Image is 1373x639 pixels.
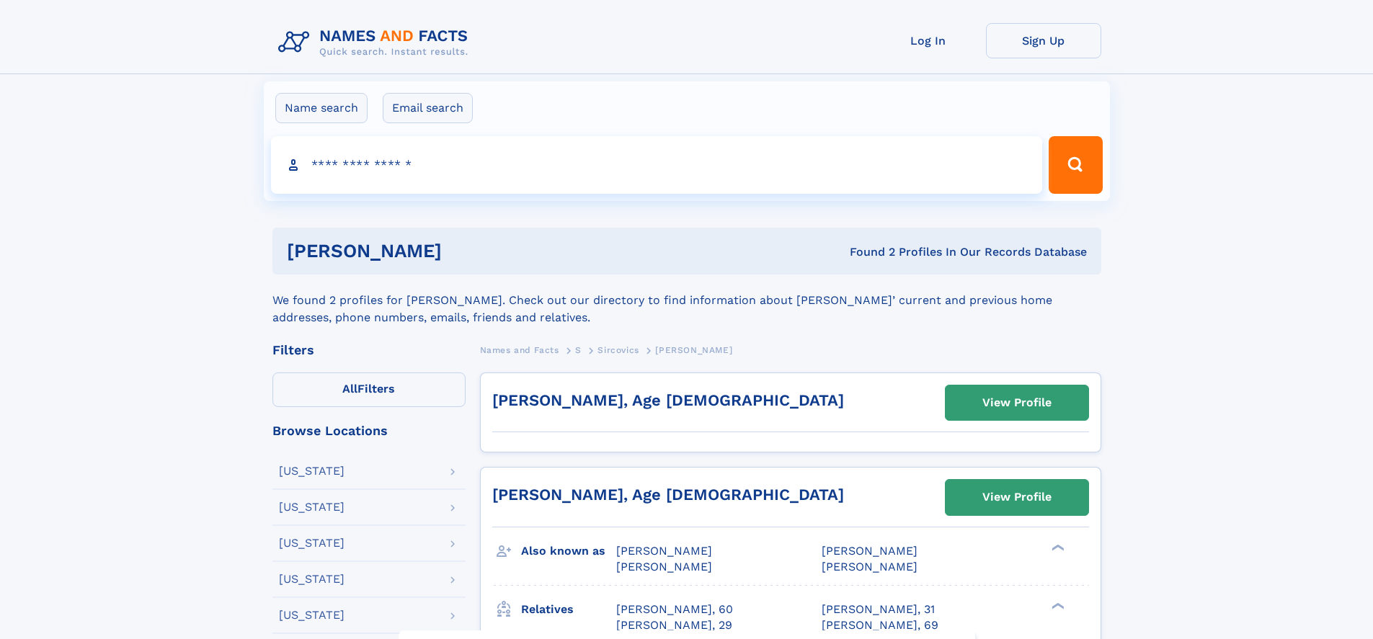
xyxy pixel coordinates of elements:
div: View Profile [982,386,1052,419]
div: Filters [272,344,466,357]
span: [PERSON_NAME] [655,345,732,355]
a: [PERSON_NAME], 31 [822,602,935,617]
input: search input [271,136,1043,194]
div: We found 2 profiles for [PERSON_NAME]. Check out our directory to find information about [PERSON_... [272,274,1101,326]
h1: [PERSON_NAME] [287,242,646,260]
span: S [575,345,582,355]
a: View Profile [946,385,1088,420]
a: View Profile [946,480,1088,514]
a: Names and Facts [480,341,559,359]
a: S [575,341,582,359]
a: Log In [871,23,986,58]
div: [US_STATE] [279,609,345,621]
div: ❯ [1048,601,1065,610]
a: Sign Up [986,23,1101,58]
div: ❯ [1048,542,1065,552]
button: Search Button [1049,136,1102,194]
h3: Also known as [521,539,616,563]
label: Email search [383,93,473,123]
a: [PERSON_NAME], Age [DEMOGRAPHIC_DATA] [492,391,844,409]
a: [PERSON_NAME], 29 [616,617,732,633]
div: [US_STATE] [279,465,345,477]
div: [US_STATE] [279,537,345,549]
div: Browse Locations [272,424,466,437]
a: [PERSON_NAME], 60 [616,602,733,617]
span: [PERSON_NAME] [616,560,712,573]
span: All [342,382,357,396]
div: [US_STATE] [279,501,345,513]
span: Sircovics [597,345,639,355]
div: Found 2 Profiles In Our Records Database [646,244,1087,260]
div: [US_STATE] [279,573,345,585]
label: Filters [272,372,466,407]
span: [PERSON_NAME] [616,544,712,558]
h3: Relatives [521,597,616,622]
label: Name search [275,93,368,123]
img: Logo Names and Facts [272,23,480,62]
a: [PERSON_NAME], Age [DEMOGRAPHIC_DATA] [492,486,844,504]
span: [PERSON_NAME] [822,560,917,573]
span: [PERSON_NAME] [822,544,917,558]
div: View Profile [982,481,1052,514]
a: Sircovics [597,341,639,359]
a: [PERSON_NAME], 69 [822,617,938,633]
